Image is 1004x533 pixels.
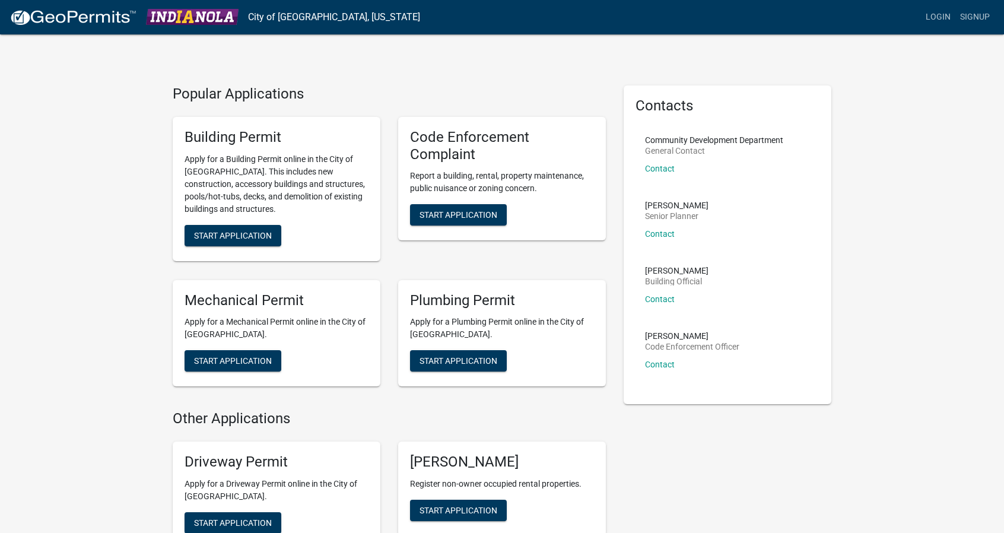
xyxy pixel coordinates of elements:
[185,453,368,471] h5: Driveway Permit
[645,294,675,304] a: Contact
[645,212,708,220] p: Senior Planner
[185,478,368,503] p: Apply for a Driveway Permit online in the City of [GEOGRAPHIC_DATA].
[645,164,675,173] a: Contact
[410,500,507,521] button: Start Application
[185,153,368,215] p: Apply for a Building Permit online in the City of [GEOGRAPHIC_DATA]. This includes new constructi...
[645,229,675,239] a: Contact
[185,350,281,372] button: Start Application
[185,292,368,309] h5: Mechanical Permit
[194,518,272,527] span: Start Application
[645,136,783,144] p: Community Development Department
[248,7,420,27] a: City of [GEOGRAPHIC_DATA], [US_STATE]
[645,360,675,369] a: Contact
[410,204,507,226] button: Start Application
[185,225,281,246] button: Start Application
[645,147,783,155] p: General Contact
[645,201,708,210] p: [PERSON_NAME]
[921,6,955,28] a: Login
[410,350,507,372] button: Start Application
[636,97,819,115] h5: Contacts
[410,129,594,163] h5: Code Enforcement Complaint
[645,332,739,340] p: [PERSON_NAME]
[410,316,594,341] p: Apply for a Plumbing Permit online in the City of [GEOGRAPHIC_DATA].
[173,410,606,427] h4: Other Applications
[410,478,594,490] p: Register non-owner occupied rental properties.
[146,9,239,25] img: City of Indianola, Iowa
[645,277,708,285] p: Building Official
[173,85,606,103] h4: Popular Applications
[645,266,708,275] p: [PERSON_NAME]
[955,6,995,28] a: Signup
[185,129,368,146] h5: Building Permit
[185,316,368,341] p: Apply for a Mechanical Permit online in the City of [GEOGRAPHIC_DATA].
[420,505,497,515] span: Start Application
[410,453,594,471] h5: [PERSON_NAME]
[194,356,272,366] span: Start Application
[410,170,594,195] p: Report a building, rental, property maintenance, public nuisance or zoning concern.
[645,342,739,351] p: Code Enforcement Officer
[420,356,497,366] span: Start Application
[194,230,272,240] span: Start Application
[420,210,497,220] span: Start Application
[410,292,594,309] h5: Plumbing Permit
